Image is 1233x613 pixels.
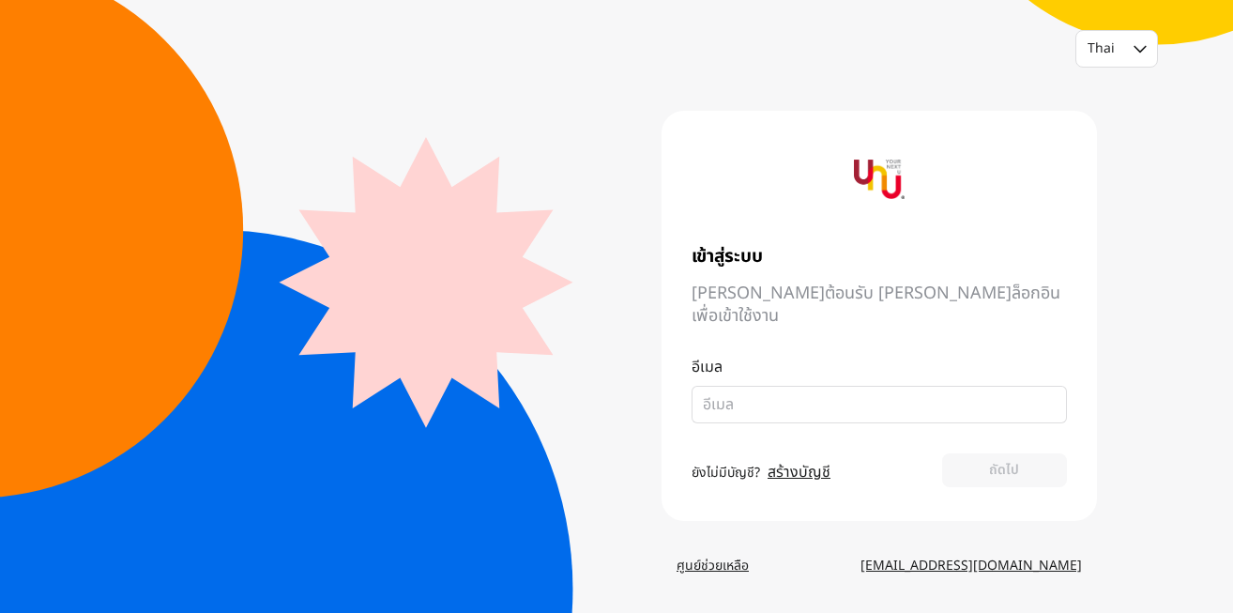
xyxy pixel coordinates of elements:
[1088,39,1122,58] div: Thai
[692,463,760,483] span: ยังไม่มีบัญชี?
[662,549,764,583] a: ศูนย์ช่วยเหลือ
[692,246,1067,268] span: เข้าสู่ระบบ
[942,453,1067,487] button: ถัดไป
[703,393,1041,416] input: อีเมล
[854,154,905,205] img: yournextu-logo-vertical-compact-v2.png
[692,283,1067,328] span: [PERSON_NAME]ต้อนรับ [PERSON_NAME]ล็อกอินเพื่อเข้าใช้งาน
[845,549,1097,583] a: [EMAIL_ADDRESS][DOMAIN_NAME]
[768,461,830,483] a: สร้างบัญชี
[692,356,1067,378] p: อีเมล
